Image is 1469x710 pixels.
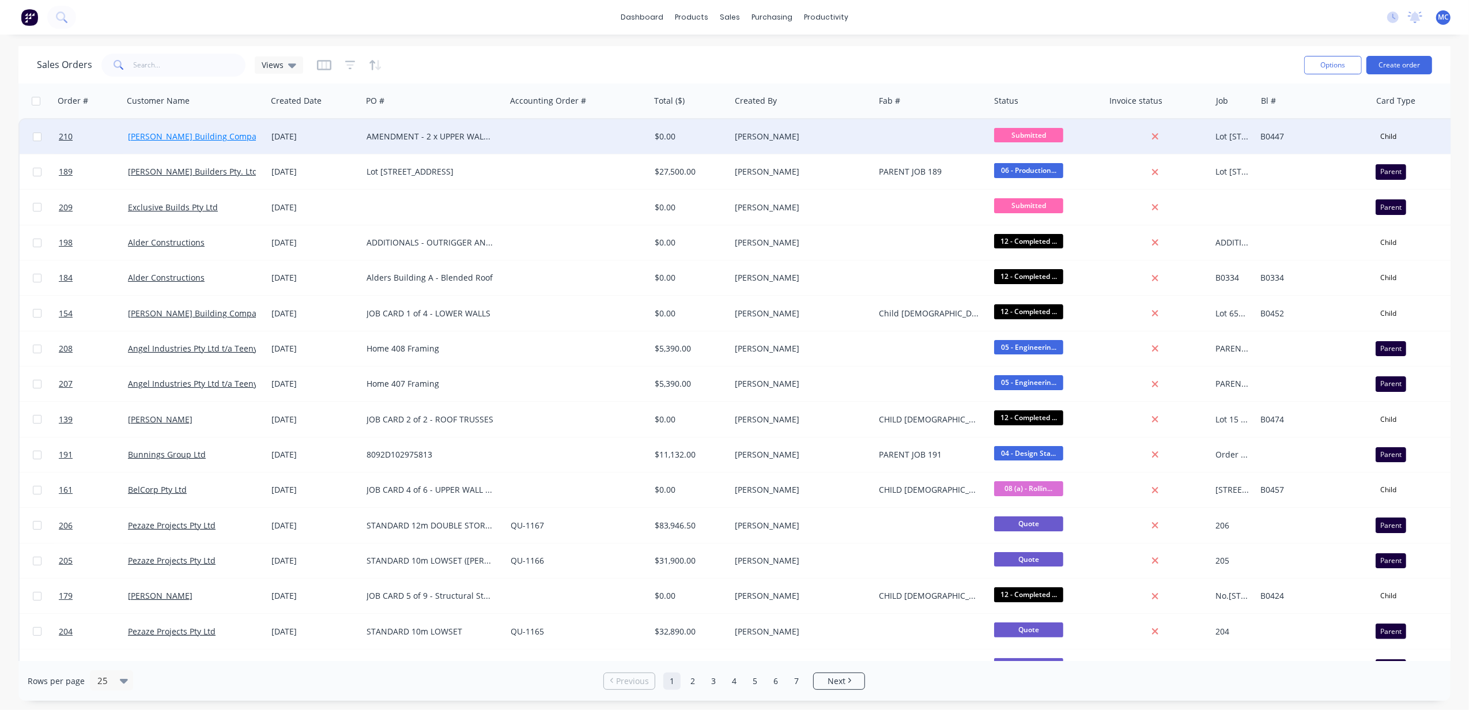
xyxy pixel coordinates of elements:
a: Page 1 is your current page [663,673,681,690]
div: 204 [1215,626,1249,637]
span: 08 (a) - Rollin... [994,481,1063,496]
div: JOB CARD 2 of 2 - ROOF TRUSSES [367,414,494,425]
div: [PERSON_NAME] [735,237,863,248]
span: Submitted [994,198,1063,213]
span: 205 [59,555,73,567]
span: 191 [59,449,73,460]
div: [PERSON_NAME] [735,343,863,354]
span: 12 - Completed ... [994,269,1063,284]
div: [PERSON_NAME] [735,590,863,602]
a: Angel Industries Pty Ltd t/a Teeny Tiny Homes [128,343,305,354]
div: $11,132.00 [655,449,723,460]
div: productivity [798,9,854,26]
div: PARENT JOB 191 [879,449,980,460]
div: Lot [STREET_ADDRESS] Heads - Steel Framing [1215,131,1249,142]
div: AMENDMENT - 2 x UPPER WALL FRAMES | [STREET_ADDRESS] [367,131,494,142]
a: Page 4 [726,673,743,690]
div: $0.00 [655,237,723,248]
div: [DATE] [271,166,357,177]
span: Submitted [994,128,1063,142]
div: products [669,9,714,26]
div: [PERSON_NAME] [735,166,863,177]
span: 12 - Completed ... [994,234,1063,248]
div: Order # [58,95,88,107]
span: 198 [59,237,73,248]
div: PARENT JOB 208 [1215,343,1249,354]
div: PO # [366,95,384,107]
div: Parent [1376,518,1406,532]
div: Alders Building A - Blended Roof [367,272,494,284]
span: Quote [994,516,1063,531]
span: 05 - Engineerin... [994,340,1063,354]
span: 05 - Engineerin... [994,375,1063,390]
div: PARENT JOB 189 [879,166,980,177]
div: [PERSON_NAME] [735,484,863,496]
div: B0334 [1215,272,1249,284]
a: 198 [59,225,128,260]
a: QU-1165 [511,626,544,637]
div: [DATE] [271,414,357,425]
span: 209 [59,202,73,213]
a: 189 [59,154,128,189]
div: $5,390.00 [655,343,723,354]
div: [DATE] [271,626,357,637]
div: $83,946.50 [655,520,723,531]
a: Exclusive Builds Pty Ltd [128,202,218,213]
div: Fab # [879,95,900,107]
a: 139 [59,402,128,437]
a: 184 [59,260,128,295]
span: 204 [59,626,73,637]
div: Parent [1376,624,1406,639]
a: [PERSON_NAME] [128,414,192,425]
span: 206 [59,520,73,531]
span: 179 [59,590,73,602]
div: [DATE] [271,308,357,319]
a: 161 [59,473,128,507]
a: 208 [59,331,128,366]
div: JOB CARD 4 of 6 - UPPER WALL FRAMES | [STREET_ADDRESS] [367,484,494,496]
h1: Sales Orders [37,59,92,70]
span: Next [828,675,845,687]
div: STANDARD 10m LOWSET [367,626,494,637]
div: Total ($) [654,95,685,107]
div: Created Date [271,95,322,107]
div: [DATE] [271,272,357,284]
a: 154 [59,296,128,331]
span: 12 - Completed ... [994,304,1063,319]
a: [PERSON_NAME] Building Company Pty Ltd [128,308,294,319]
span: 12 - Completed ... [994,587,1063,602]
div: Customer Name [127,95,190,107]
div: Order [STREET_ADDRESS][PERSON_NAME], Bunya Extension Framing for PAANA BUILD [1215,449,1249,460]
div: $5,390.00 [655,378,723,390]
span: Quote [994,622,1063,637]
a: [PERSON_NAME] Builders Pty. Ltd. [128,166,260,177]
div: $27,500.00 [655,166,723,177]
a: 179 [59,579,128,613]
div: [PERSON_NAME] [735,626,863,637]
div: [PERSON_NAME] [735,520,863,531]
span: MC [1438,12,1449,22]
a: 203 [59,649,128,684]
div: $0.00 [655,202,723,213]
a: 207 [59,367,128,401]
div: ADDITIONALS - BLENDED ROOF SYSTEM [1215,237,1249,248]
a: Angel Industries Pty Ltd t/a Teeny Tiny Homes [128,378,305,389]
div: $31,900.00 [655,555,723,567]
div: Child [1376,588,1401,603]
div: Parent [1376,553,1406,568]
div: B0334 [1260,272,1361,284]
div: [DATE] [271,484,357,496]
span: Quote [994,552,1063,567]
a: Alder Constructions [128,272,205,283]
div: B0457 [1260,484,1361,496]
a: Previous page [604,675,655,687]
a: Pezaze Projects Pty Ltd [128,626,216,637]
a: Pezaze Projects Pty Ltd [128,555,216,566]
div: [PERSON_NAME] [735,308,863,319]
div: [DATE] [271,237,357,248]
div: Created By [735,95,777,107]
div: [PERSON_NAME] [735,414,863,425]
div: Child [1376,305,1401,320]
div: [DATE] [271,555,357,567]
div: STANDARD 12m DOUBLE STOREY (MODERN) [367,520,494,531]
